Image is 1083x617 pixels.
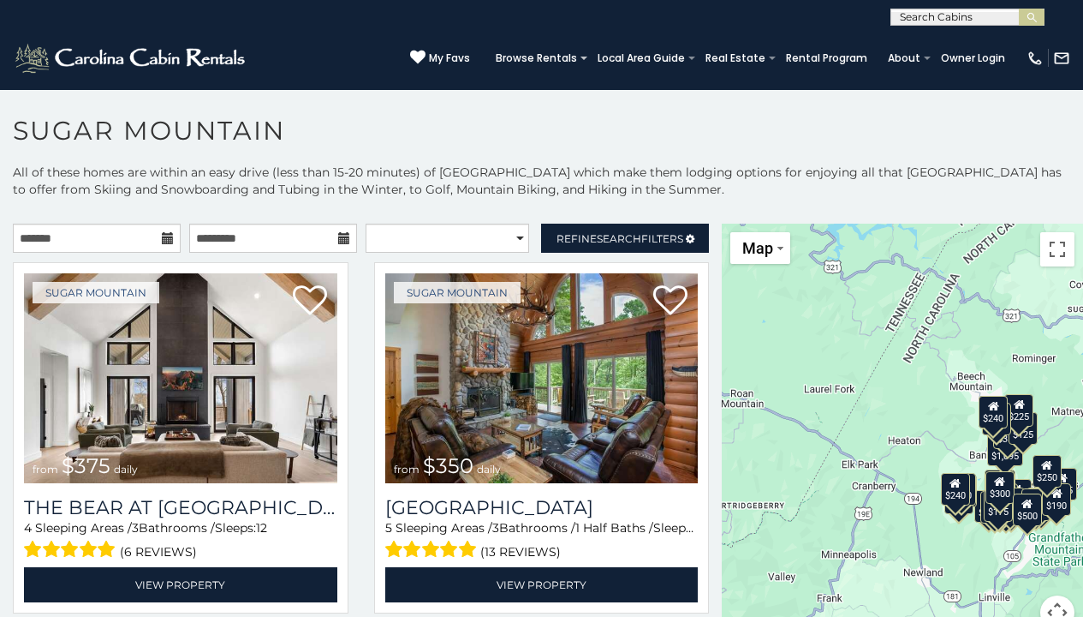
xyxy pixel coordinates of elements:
[24,520,32,536] span: 4
[879,46,929,70] a: About
[24,273,337,483] a: The Bear At Sugar Mountain from $375 daily
[24,496,337,519] a: The Bear At [GEOGRAPHIC_DATA]
[1042,483,1071,516] div: $190
[730,232,790,264] button: Change map style
[24,273,337,483] img: The Bear At Sugar Mountain
[24,496,337,519] h3: The Bear At Sugar Mountain
[62,453,110,478] span: $375
[589,46,693,70] a: Local Area Guide
[694,520,705,536] span: 12
[979,396,1008,428] div: $240
[394,282,521,303] a: Sugar Mountain
[777,46,876,70] a: Rental Program
[293,284,327,320] a: Add to favorites
[1004,394,1033,427] div: $225
[487,46,586,70] a: Browse Rentals
[33,282,159,303] a: Sugar Mountain
[114,463,138,476] span: daily
[410,50,470,67] a: My Favs
[423,453,473,478] span: $350
[1003,479,1032,512] div: $200
[13,41,250,75] img: White-1-2.png
[385,519,699,563] div: Sleeping Areas / Bathrooms / Sleeps:
[33,463,58,476] span: from
[385,496,699,519] h3: Grouse Moor Lodge
[385,567,699,602] a: View Property
[492,520,499,536] span: 3
[120,541,197,563] span: (6 reviews)
[1009,412,1038,445] div: $125
[1040,232,1074,267] button: Toggle fullscreen view
[256,520,267,536] span: 12
[1053,50,1070,67] img: mail-regular-white.png
[24,567,337,602] a: View Property
[653,284,687,320] a: Add to favorites
[385,520,392,536] span: 5
[697,46,774,70] a: Real Estate
[24,519,337,563] div: Sleeping Areas / Bathrooms / Sleeps:
[575,520,653,536] span: 1 Half Baths /
[556,232,683,245] span: Refine Filters
[1032,455,1062,488] div: $250
[1048,468,1077,500] div: $155
[132,520,139,536] span: 3
[980,491,1009,524] div: $155
[932,46,1014,70] a: Owner Login
[394,463,420,476] span: from
[985,470,1014,502] div: $190
[429,51,470,66] span: My Favs
[1013,494,1042,526] div: $500
[985,471,1015,504] div: $300
[480,541,561,563] span: (13 reviews)
[1026,50,1044,67] img: phone-regular-white.png
[984,489,1013,522] div: $175
[987,434,1023,466] div: $1,095
[385,273,699,483] img: Grouse Moor Lodge
[385,273,699,483] a: Grouse Moor Lodge from $350 daily
[742,239,773,257] span: Map
[385,496,699,519] a: [GEOGRAPHIC_DATA]
[941,473,970,506] div: $240
[541,224,709,253] a: RefineSearchFilters
[1021,488,1050,521] div: $195
[477,463,501,476] span: daily
[597,232,641,245] span: Search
